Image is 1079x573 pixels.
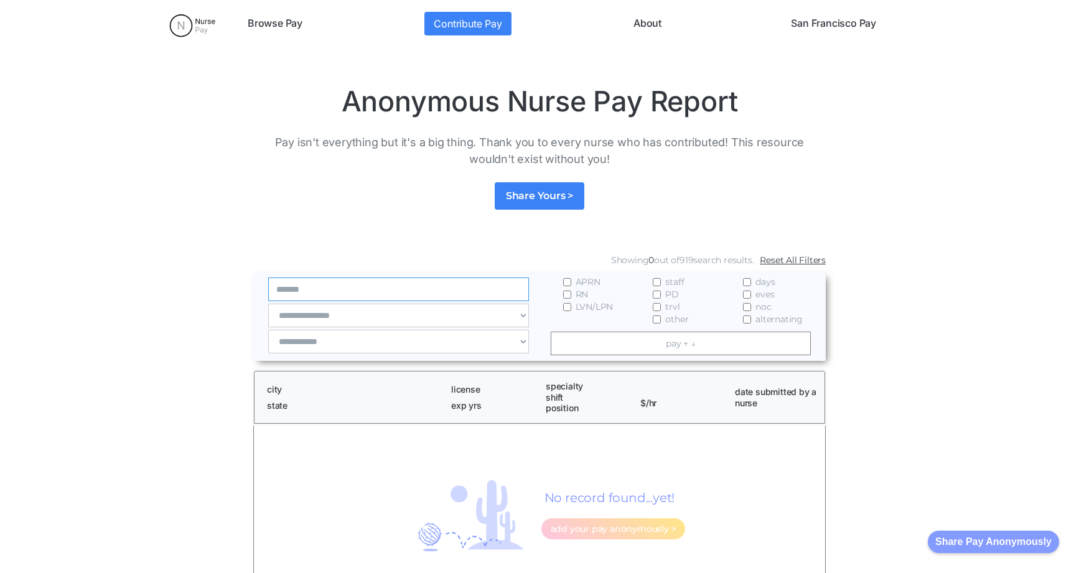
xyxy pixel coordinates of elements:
[541,518,686,539] a: add your pay anonymously >
[755,313,803,325] span: alternating
[755,288,774,300] span: eves
[665,300,680,313] span: trvl
[665,313,688,325] span: other
[253,84,826,119] h1: Anonymous Nurse Pay Report
[760,254,826,266] a: Reset All Filters
[735,386,818,408] h1: date submitted by a nurse
[243,12,307,35] a: Browse Pay
[563,278,571,286] input: APRN
[451,400,535,411] h1: exp yrs
[253,251,826,361] form: Email Form
[743,278,751,286] input: days
[628,12,666,35] a: About
[546,403,629,414] h1: position
[253,134,826,167] p: Pay isn't everything but it's a big thing. Thank you to every nurse who has contributed! This res...
[546,381,629,392] h1: specialty
[786,12,881,35] a: San Francisco Pay
[563,291,571,299] input: RN
[743,303,751,311] input: noc
[541,490,675,506] h1: No record found...yet!
[755,300,771,313] span: noc
[267,384,440,395] h1: city
[928,531,1059,553] button: Share Pay Anonymously
[665,288,679,300] span: PD
[755,276,775,288] span: days
[648,254,654,266] span: 0
[665,276,684,288] span: staff
[611,254,754,266] div: Showing out of search results.
[680,254,693,266] span: 919
[551,332,811,355] a: pay ↑ ↓
[653,303,661,311] input: trvl
[653,278,661,286] input: staff
[424,12,511,35] a: Contribute Pay
[495,182,584,210] a: Share Yours >
[267,400,440,411] h1: state
[576,300,614,313] span: LVN/LPN
[653,315,661,324] input: other
[653,291,661,299] input: PD
[743,291,751,299] input: eves
[546,392,629,403] h1: shift
[640,386,724,408] h1: $/hr
[451,384,535,395] h1: license
[576,288,589,300] span: RN
[563,303,571,311] input: LVN/LPN
[576,276,600,288] span: APRN
[743,315,751,324] input: alternating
